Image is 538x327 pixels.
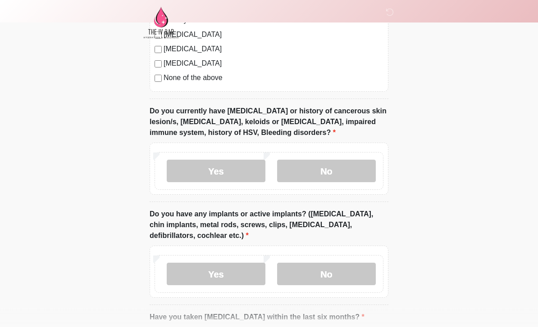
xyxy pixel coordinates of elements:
label: Do you currently have [MEDICAL_DATA] or history of cancerous skin lesion/s, [MEDICAL_DATA], keloi... [150,106,388,139]
label: [MEDICAL_DATA] [164,58,383,69]
input: [MEDICAL_DATA] [155,61,162,68]
label: [MEDICAL_DATA] [164,44,383,55]
label: Have you taken [MEDICAL_DATA] within the last six months? [150,312,365,323]
label: None of the above [164,73,383,84]
img: The IV Bar, LLC Logo [141,7,181,39]
label: No [277,263,376,286]
input: None of the above [155,75,162,82]
label: No [277,160,376,183]
input: [MEDICAL_DATA] [155,46,162,54]
label: Do you have any implants or active implants? ([MEDICAL_DATA], chin implants, metal rods, screws, ... [150,209,388,242]
label: Yes [167,263,265,286]
label: Yes [167,160,265,183]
